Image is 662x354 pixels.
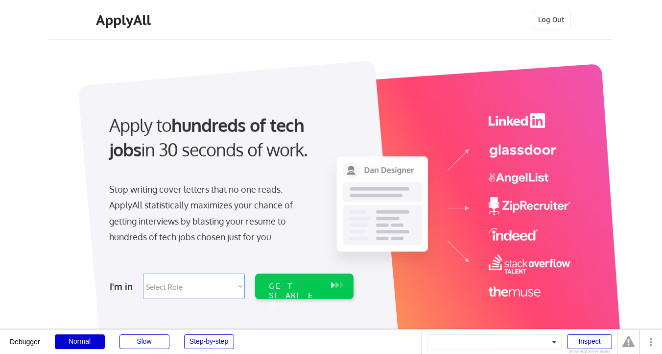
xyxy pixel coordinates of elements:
div: Slow [119,334,169,349]
div: Debugger [10,329,40,345]
div: Normal [55,334,105,349]
div: GET STARTED [269,281,321,310]
button: Log Out [532,10,571,29]
div: Show responsive boxes [567,350,612,354]
strong: hundreds of tech jobs [109,114,308,160]
div: Inspect [567,334,612,349]
div: Stop writing cover letters that no one reads. ApplyAll statistically maximizes your chance of get... [109,181,310,245]
div: I'm in [110,278,137,294]
div: Apply to in 30 seconds of work. [109,113,350,162]
div: Step-by-step [184,334,234,349]
div: ApplyAll [96,12,154,28]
